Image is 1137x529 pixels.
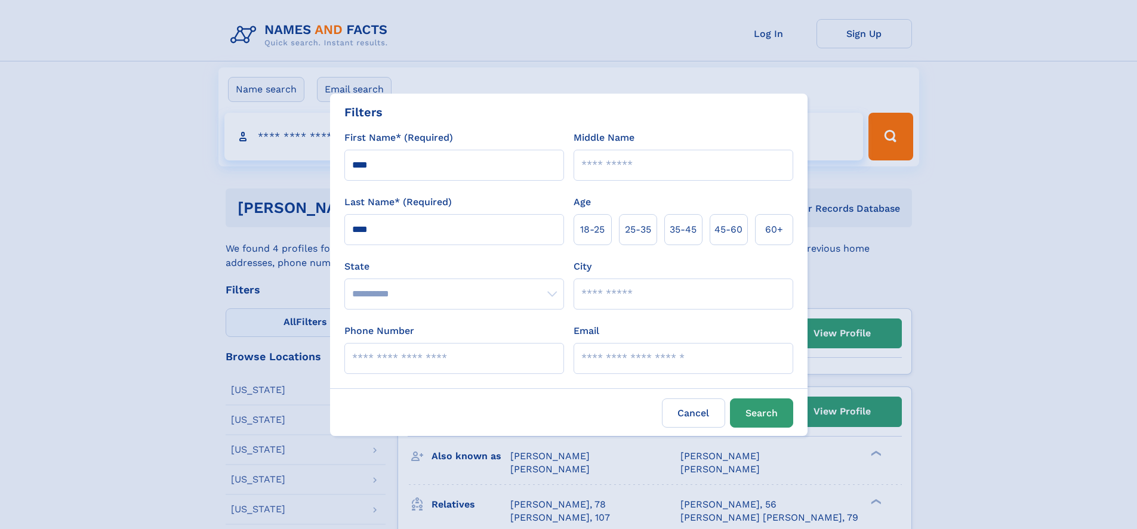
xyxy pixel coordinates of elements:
label: Email [574,324,599,338]
span: 45‑60 [714,222,742,237]
span: 60+ [765,222,783,237]
div: Filters [344,103,383,121]
label: Last Name* (Required) [344,195,452,209]
span: 25‑35 [625,222,651,237]
label: First Name* (Required) [344,131,453,145]
span: 35‑45 [670,222,697,237]
label: State [344,259,564,274]
label: Age [574,195,591,209]
label: Phone Number [344,324,414,338]
button: Search [730,398,793,428]
span: 18‑25 [580,222,605,237]
label: City [574,259,591,274]
label: Middle Name [574,131,634,145]
label: Cancel [662,398,725,428]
